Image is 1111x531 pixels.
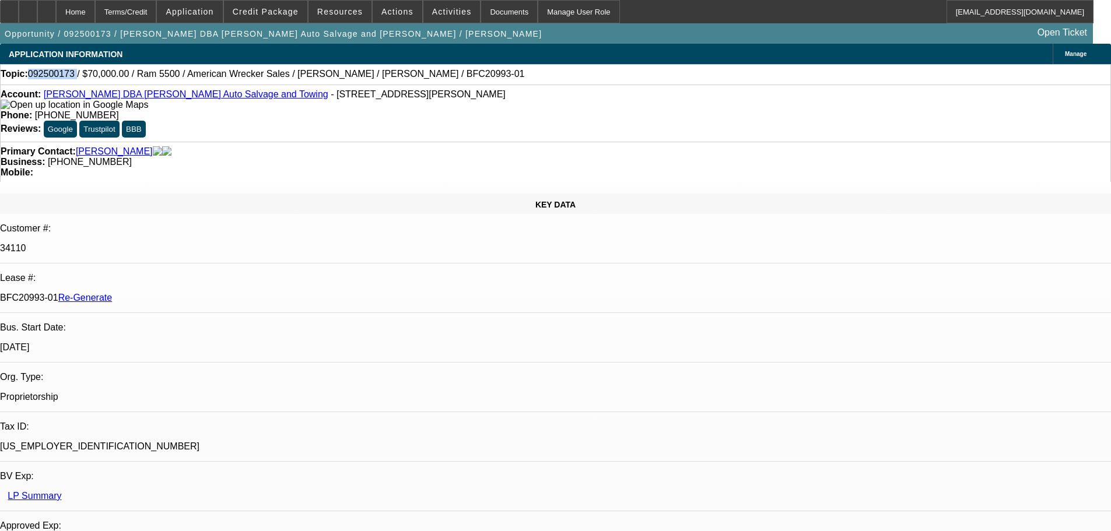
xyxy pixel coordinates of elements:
[317,7,363,16] span: Resources
[535,200,576,209] span: KEY DATA
[1,146,76,157] strong: Primary Contact:
[1,100,148,110] a: View Google Maps
[44,89,328,99] a: [PERSON_NAME] DBA [PERSON_NAME] Auto Salvage and Towing
[162,146,171,157] img: linkedin-icon.png
[1,157,45,167] strong: Business:
[122,121,146,138] button: BBB
[9,50,122,59] span: APPLICATION INFORMATION
[309,1,371,23] button: Resources
[423,1,481,23] button: Activities
[79,121,119,138] button: Trustpilot
[157,1,222,23] button: Application
[1,100,148,110] img: Open up location in Google Maps
[1,69,28,79] strong: Topic:
[44,121,77,138] button: Google
[373,1,422,23] button: Actions
[1,110,32,120] strong: Phone:
[58,293,113,303] a: Re-Generate
[331,89,506,99] span: - [STREET_ADDRESS][PERSON_NAME]
[166,7,213,16] span: Application
[1,89,41,99] strong: Account:
[233,7,299,16] span: Credit Package
[1065,51,1087,57] span: Manage
[432,7,472,16] span: Activities
[1,124,41,133] strong: Reviews:
[35,110,119,120] span: [PHONE_NUMBER]
[28,69,525,79] span: 092500173 / $70,000.00 / Ram 5500 / American Wrecker Sales / [PERSON_NAME] / [PERSON_NAME] / BFC2...
[224,1,307,23] button: Credit Package
[76,146,153,157] a: [PERSON_NAME]
[153,146,162,157] img: facebook-icon.png
[5,29,542,38] span: Opportunity / 092500173 / [PERSON_NAME] DBA [PERSON_NAME] Auto Salvage and [PERSON_NAME] / [PERSO...
[8,491,61,501] a: LP Summary
[48,157,132,167] span: [PHONE_NUMBER]
[381,7,413,16] span: Actions
[1,167,33,177] strong: Mobile:
[1033,23,1092,43] a: Open Ticket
